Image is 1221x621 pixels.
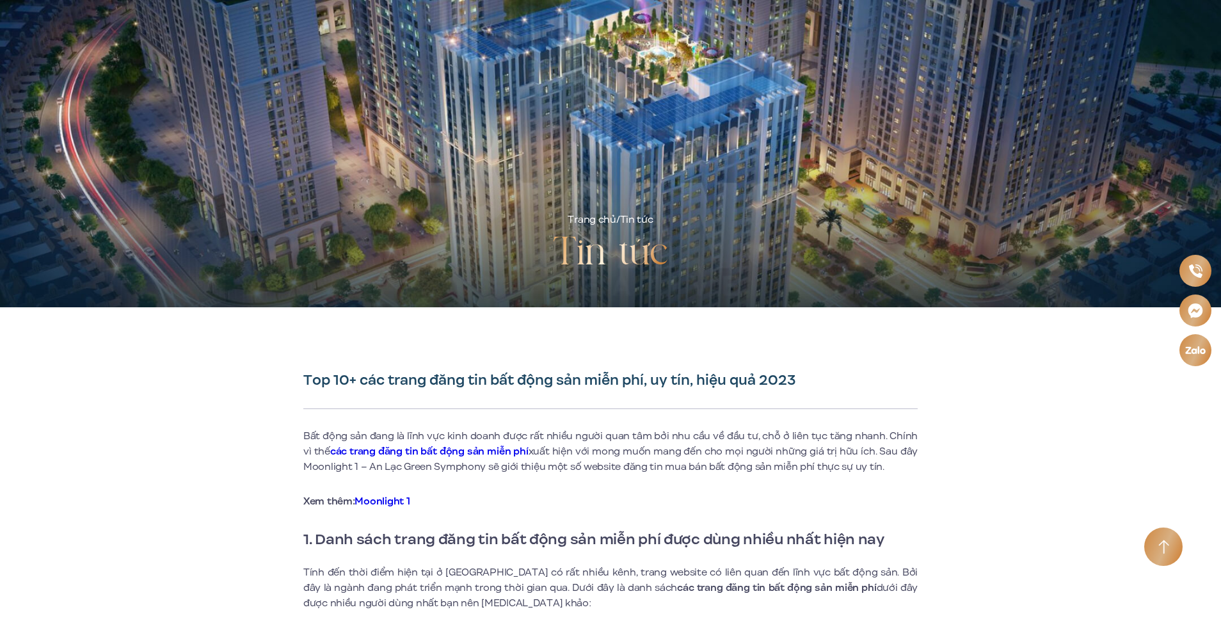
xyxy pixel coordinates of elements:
[303,528,884,550] strong: 1. Danh sách trang đăng tin bất động sản miễn phí được dùng nhiều nhất hiện nay
[1158,540,1169,554] img: Arrow icon
[330,444,529,458] a: các trang đăng tin bất động sản miễn phí
[1186,302,1204,319] img: Messenger icon
[303,494,410,508] strong: Xem thêm:
[303,565,918,611] p: Tính đến thời điểm hiện tại ở [GEOGRAPHIC_DATA] có rất nhiều kênh, trang website có liên quan đến...
[355,494,410,508] a: Moonlight 1
[1185,344,1207,356] img: Zalo icon
[553,228,668,279] h2: Tin tức
[677,581,876,595] strong: các trang đăng tin bất động sản miễn phí
[1188,263,1204,278] img: Phone icon
[620,213,653,227] span: Tin tức
[303,371,918,389] h1: Top 10+ các trang đăng tin bất động sản miễn phí, uy tín, hiệu quả 2023
[303,428,918,474] p: Bất động sản đang là lĩnh vực kinh doanh được rất nhiều người quan tâm bởi nhu cầu về đầu tư, chỗ...
[568,213,653,228] div: /
[568,213,616,227] a: Trang chủ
